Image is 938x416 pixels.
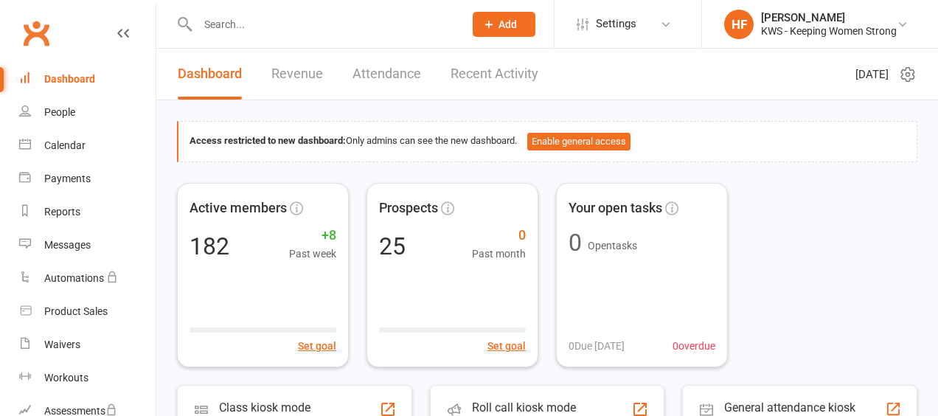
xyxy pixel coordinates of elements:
div: People [44,106,75,118]
div: Class kiosk mode [219,401,310,415]
a: Dashboard [178,49,242,100]
div: [PERSON_NAME] [761,11,897,24]
strong: Access restricted to new dashboard: [190,135,346,146]
a: Messages [19,229,156,262]
span: 0 [472,225,526,246]
span: Your open tasks [569,198,662,219]
a: Revenue [271,49,323,100]
div: Product Sales [44,305,108,317]
a: Calendar [19,129,156,162]
div: Workouts [44,372,88,384]
a: Clubworx [18,15,55,52]
div: Waivers [44,339,80,350]
button: Set goal [487,338,526,354]
button: Set goal [298,338,336,354]
a: Dashboard [19,63,156,96]
a: Waivers [19,328,156,361]
div: Payments [44,173,91,184]
div: HF [724,10,754,39]
span: 0 overdue [673,338,715,354]
span: Past month [472,246,526,262]
span: Open tasks [588,240,637,252]
a: Payments [19,162,156,195]
div: Roll call kiosk mode [472,401,579,415]
div: Automations [44,272,104,284]
a: Recent Activity [451,49,538,100]
span: Settings [596,7,636,41]
span: Past week [289,246,336,262]
a: Reports [19,195,156,229]
div: 0 [569,231,582,254]
span: Prospects [379,198,438,219]
a: Attendance [352,49,421,100]
a: Product Sales [19,295,156,328]
span: 0 Due [DATE] [569,338,625,354]
div: Messages [44,239,91,251]
button: Enable general access [527,133,630,150]
span: Add [498,18,517,30]
a: Automations [19,262,156,295]
div: 182 [190,235,229,258]
button: Add [473,12,535,37]
a: Workouts [19,361,156,395]
div: Only admins can see the new dashboard. [190,133,906,150]
div: Dashboard [44,73,95,85]
div: Calendar [44,139,86,151]
a: People [19,96,156,129]
span: Active members [190,198,287,219]
span: [DATE] [855,66,889,83]
div: 25 [379,235,406,258]
div: KWS - Keeping Women Strong [761,24,897,38]
input: Search... [193,14,454,35]
div: Reports [44,206,80,218]
span: +8 [289,225,336,246]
